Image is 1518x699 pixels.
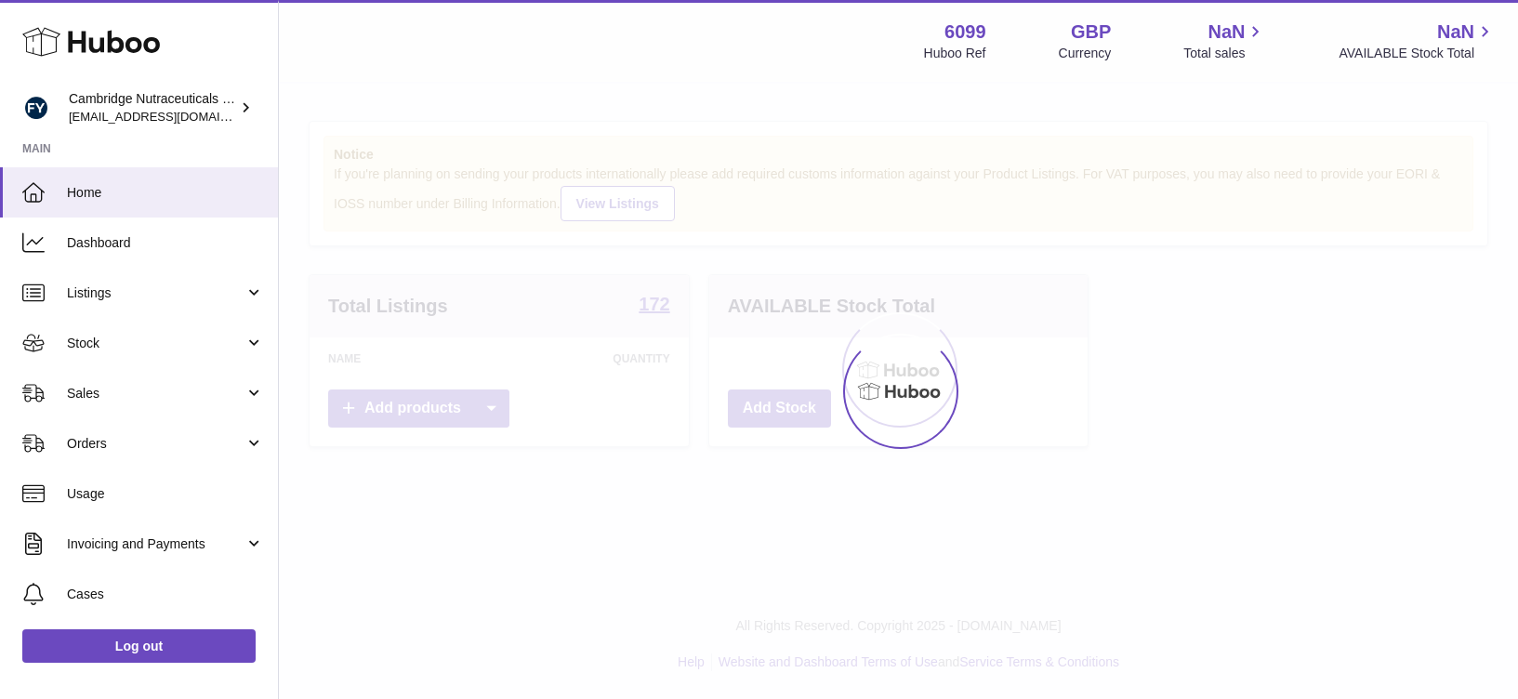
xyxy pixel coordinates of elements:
a: Log out [22,629,256,663]
span: Orders [67,435,244,453]
a: NaN AVAILABLE Stock Total [1339,20,1496,62]
span: Sales [67,385,244,402]
span: Listings [67,284,244,302]
div: Cambridge Nutraceuticals Ltd [69,90,236,125]
span: Stock [67,335,244,352]
div: Currency [1059,45,1112,62]
span: NaN [1437,20,1474,45]
div: Huboo Ref [924,45,986,62]
span: [EMAIL_ADDRESS][DOMAIN_NAME] [69,109,273,124]
a: NaN Total sales [1183,20,1266,62]
span: NaN [1208,20,1245,45]
img: huboo@camnutra.com [22,94,50,122]
span: AVAILABLE Stock Total [1339,45,1496,62]
strong: 6099 [944,20,986,45]
span: Home [67,184,264,202]
span: Invoicing and Payments [67,535,244,553]
span: Total sales [1183,45,1266,62]
strong: GBP [1071,20,1111,45]
span: Cases [67,586,264,603]
span: Usage [67,485,264,503]
span: Dashboard [67,234,264,252]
